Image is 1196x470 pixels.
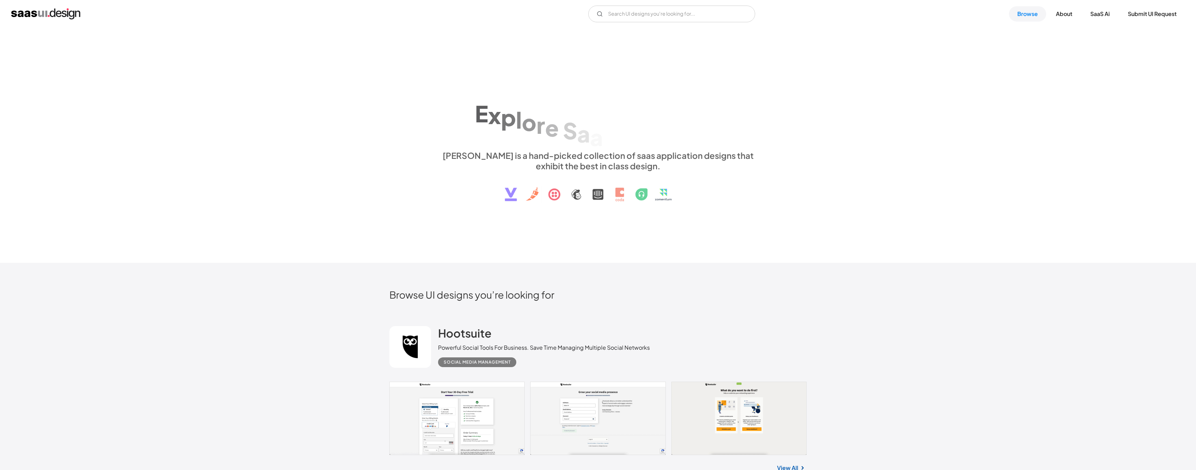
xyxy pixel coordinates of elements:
[1082,6,1118,22] a: SaaS Ai
[438,326,492,340] h2: Hootsuite
[438,343,650,352] div: Powerful Social Tools For Business. Save Time Managing Multiple Social Networks
[1120,6,1185,22] a: Submit UI Request
[493,171,703,207] img: text, icon, saas logo
[488,102,501,129] div: x
[536,111,545,138] div: r
[389,289,807,301] h2: Browse UI designs you’re looking for
[545,114,559,141] div: e
[11,8,80,19] a: home
[501,104,516,131] div: p
[438,90,758,144] h1: Explore SaaS UI design patterns & interactions.
[438,150,758,171] div: [PERSON_NAME] is a hand-picked collection of saas application designs that exhibit the best in cl...
[1048,6,1081,22] a: About
[1009,6,1046,22] a: Browse
[522,109,536,136] div: o
[516,106,522,133] div: l
[475,100,488,127] div: E
[563,117,577,144] div: S
[438,326,492,343] a: Hootsuite
[588,6,755,22] input: Search UI designs you're looking for...
[577,120,590,147] div: a
[590,124,603,151] div: a
[444,358,511,366] div: Social Media Management
[588,6,755,22] form: Email Form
